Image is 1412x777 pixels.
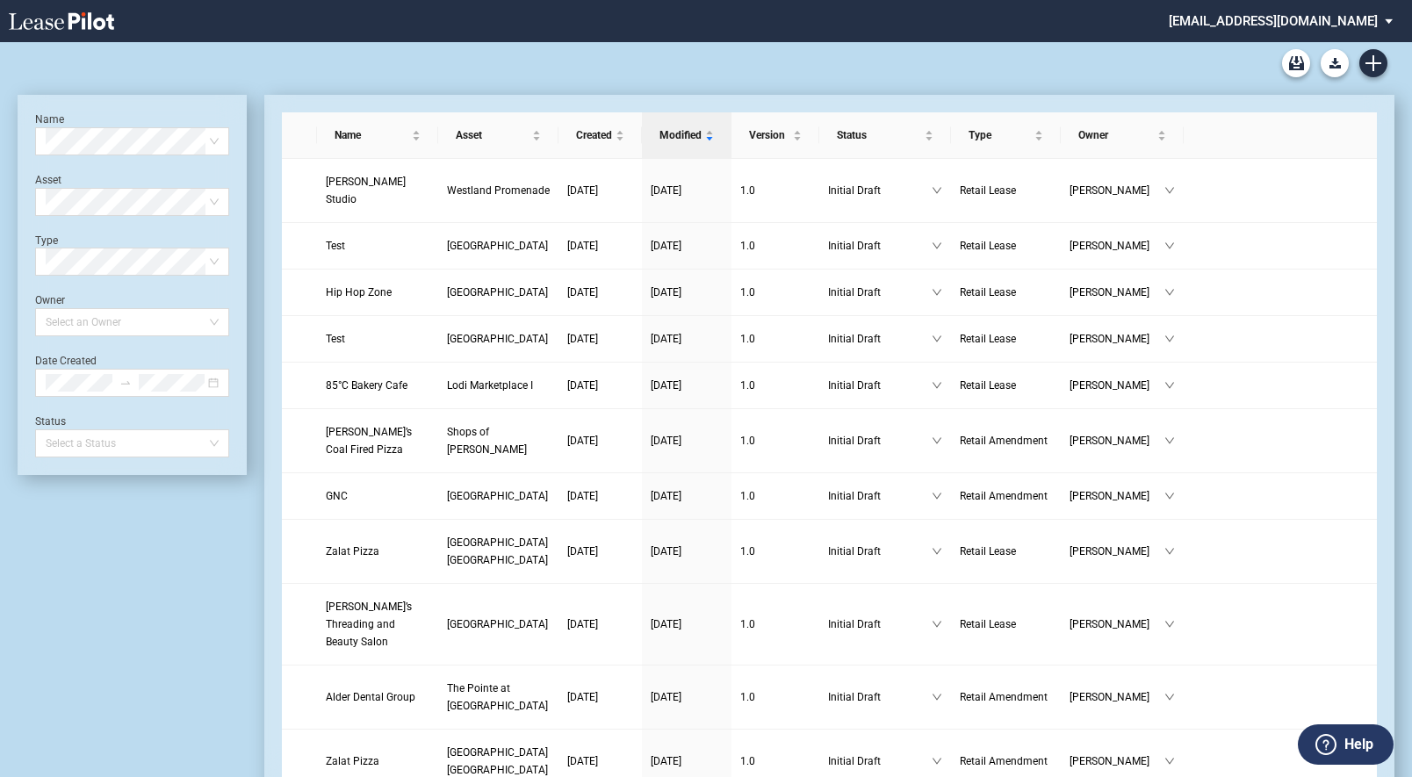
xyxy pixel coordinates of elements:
[1070,688,1164,706] span: [PERSON_NAME]
[651,379,681,392] span: [DATE]
[951,112,1061,159] th: Type
[659,126,702,144] span: Modified
[740,435,755,447] span: 1 . 0
[447,680,550,715] a: The Pointe at [GEOGRAPHIC_DATA]
[567,377,633,394] a: [DATE]
[642,112,731,159] th: Modified
[326,237,429,255] a: Test
[651,755,681,767] span: [DATE]
[567,615,633,633] a: [DATE]
[447,284,550,301] a: [GEOGRAPHIC_DATA]
[1164,692,1175,702] span: down
[828,688,932,706] span: Initial Draft
[651,435,681,447] span: [DATE]
[35,415,66,428] label: Status
[1070,377,1164,394] span: [PERSON_NAME]
[740,330,810,348] a: 1.0
[828,615,932,633] span: Initial Draft
[447,534,550,569] a: [GEOGRAPHIC_DATA] [GEOGRAPHIC_DATA]
[828,284,932,301] span: Initial Draft
[1164,185,1175,196] span: down
[932,491,942,501] span: down
[1164,756,1175,766] span: down
[740,184,755,197] span: 1 . 0
[1070,487,1164,505] span: [PERSON_NAME]
[326,752,429,770] a: Zalat Pizza
[960,543,1052,560] a: Retail Lease
[932,756,942,766] span: down
[932,546,942,557] span: down
[567,237,633,255] a: [DATE]
[960,545,1016,558] span: Retail Lease
[960,691,1048,703] span: Retail Amendment
[447,330,550,348] a: [GEOGRAPHIC_DATA]
[447,184,550,197] span: Westland Promenade
[740,752,810,770] a: 1.0
[651,330,723,348] a: [DATE]
[1164,334,1175,344] span: down
[1070,284,1164,301] span: [PERSON_NAME]
[749,126,789,144] span: Version
[740,487,810,505] a: 1.0
[326,240,345,252] span: Test
[651,184,681,197] span: [DATE]
[1061,112,1184,159] th: Owner
[740,615,810,633] a: 1.0
[447,615,550,633] a: [GEOGRAPHIC_DATA]
[567,284,633,301] a: [DATE]
[447,377,550,394] a: Lodi Marketplace I
[1164,619,1175,630] span: down
[326,333,345,345] span: Test
[1070,237,1164,255] span: [PERSON_NAME]
[1070,615,1164,633] span: [PERSON_NAME]
[960,490,1048,502] span: Retail Amendment
[326,545,379,558] span: Zalat Pizza
[1070,330,1164,348] span: [PERSON_NAME]
[740,286,755,299] span: 1 . 0
[447,490,548,502] span: Stones River Town Centre
[960,237,1052,255] a: Retail Lease
[1359,49,1387,77] a: Create new document
[567,688,633,706] a: [DATE]
[960,618,1016,630] span: Retail Lease
[1344,733,1373,756] label: Help
[960,487,1052,505] a: Retail Amendment
[932,692,942,702] span: down
[969,126,1031,144] span: Type
[447,618,548,630] span: Plaza Mexico
[119,377,132,389] span: swap-right
[447,487,550,505] a: [GEOGRAPHIC_DATA]
[35,113,64,126] label: Name
[819,112,951,159] th: Status
[932,619,942,630] span: down
[651,333,681,345] span: [DATE]
[960,752,1052,770] a: Retail Amendment
[447,682,548,712] span: The Pointe at Bridgeport
[828,432,932,450] span: Initial Draft
[1164,435,1175,446] span: down
[1282,49,1310,77] a: Archive
[651,543,723,560] a: [DATE]
[828,182,932,199] span: Initial Draft
[447,286,548,299] span: Plaza Mexico
[447,423,550,458] a: Shops of [PERSON_NAME]
[567,240,598,252] span: [DATE]
[35,355,97,367] label: Date Created
[1164,546,1175,557] span: down
[740,182,810,199] a: 1.0
[740,432,810,450] a: 1.0
[326,173,429,208] a: [PERSON_NAME] Studio
[960,184,1016,197] span: Retail Lease
[1321,49,1349,77] button: Download Blank Form
[326,688,429,706] a: Alder Dental Group
[740,379,755,392] span: 1 . 0
[1070,752,1164,770] span: [PERSON_NAME]
[456,126,529,144] span: Asset
[576,126,612,144] span: Created
[1078,126,1154,144] span: Owner
[1070,182,1164,199] span: [PERSON_NAME]
[960,755,1048,767] span: Retail Amendment
[567,286,598,299] span: [DATE]
[828,752,932,770] span: Initial Draft
[567,543,633,560] a: [DATE]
